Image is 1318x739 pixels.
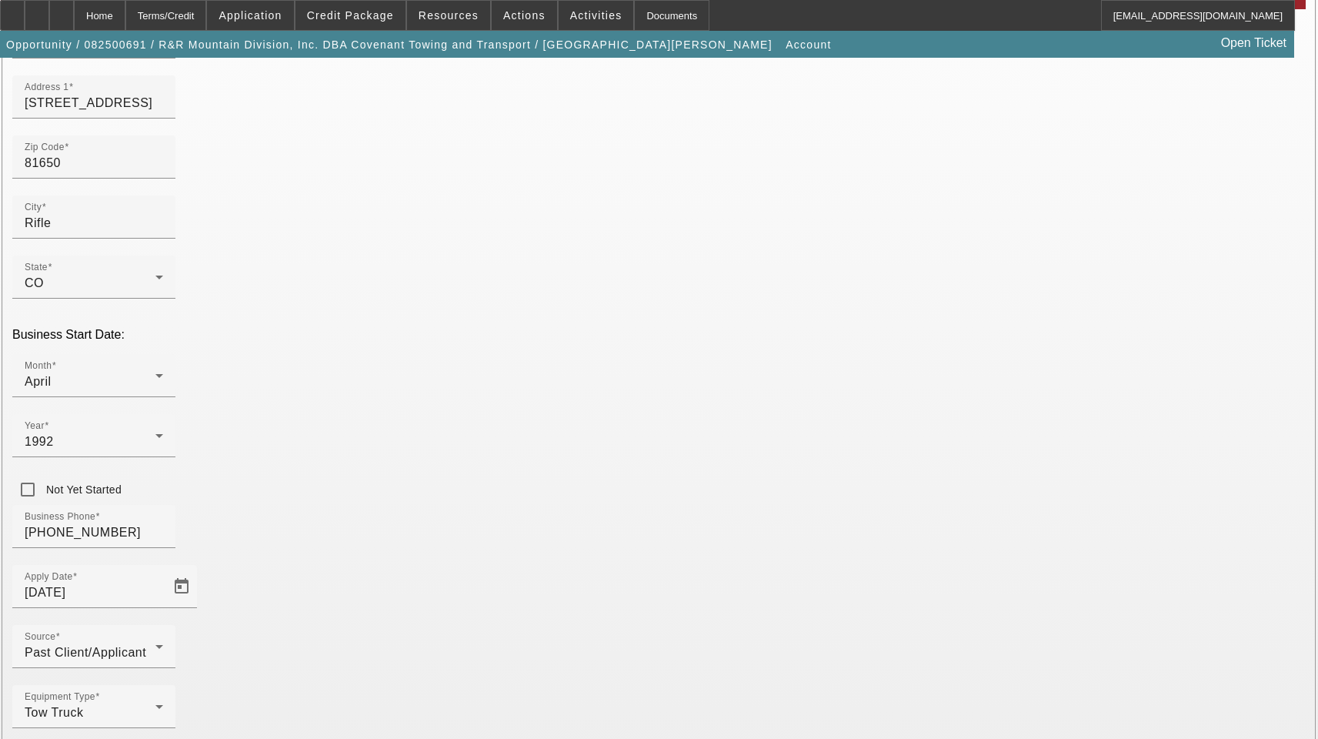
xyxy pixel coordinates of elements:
[12,328,1306,342] p: Business Start Date:
[25,632,55,642] mat-label: Source
[1215,30,1293,56] a: Open Ticket
[570,9,622,22] span: Activities
[25,692,95,702] mat-label: Equipment Type
[166,571,197,602] button: Open calendar
[407,1,490,30] button: Resources
[25,276,44,289] span: CO
[207,1,293,30] button: Application
[492,1,557,30] button: Actions
[219,9,282,22] span: Application
[25,646,146,659] span: Past Client/Applicant
[25,421,45,431] mat-label: Year
[295,1,405,30] button: Credit Package
[419,9,479,22] span: Resources
[307,9,394,22] span: Credit Package
[503,9,546,22] span: Actions
[25,142,65,152] mat-label: Zip Code
[782,31,835,59] button: Account
[25,82,68,92] mat-label: Address 1
[786,38,831,51] span: Account
[25,202,42,212] mat-label: City
[25,572,72,582] mat-label: Apply Date
[25,375,52,388] span: April
[43,482,122,497] label: Not Yet Started
[25,262,48,273] mat-label: State
[25,361,52,371] mat-label: Month
[25,435,54,448] span: 1992
[6,38,772,51] span: Opportunity / 082500691 / R&R Mountain Division, Inc. DBA Covenant Towing and Transport / [GEOGRA...
[559,1,634,30] button: Activities
[25,512,95,522] mat-label: Business Phone
[25,706,84,719] span: Tow Truck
